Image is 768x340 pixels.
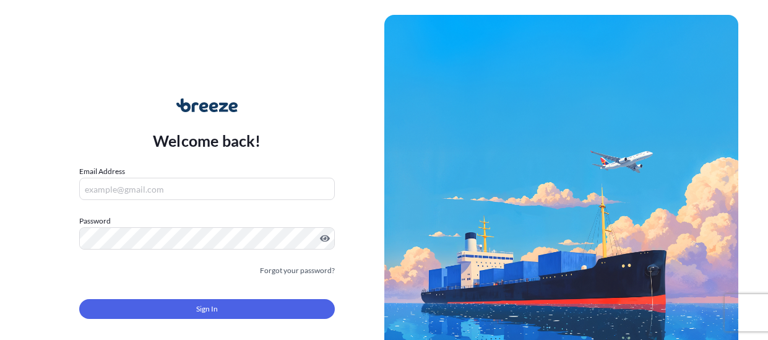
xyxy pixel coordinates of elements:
button: Show password [320,233,330,243]
a: Forgot your password? [260,264,335,277]
span: Sign In [196,303,218,315]
label: Password [79,215,335,227]
p: Welcome back! [153,131,261,150]
button: Sign In [79,299,335,319]
input: example@gmail.com [79,178,335,200]
label: Email Address [79,165,125,178]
